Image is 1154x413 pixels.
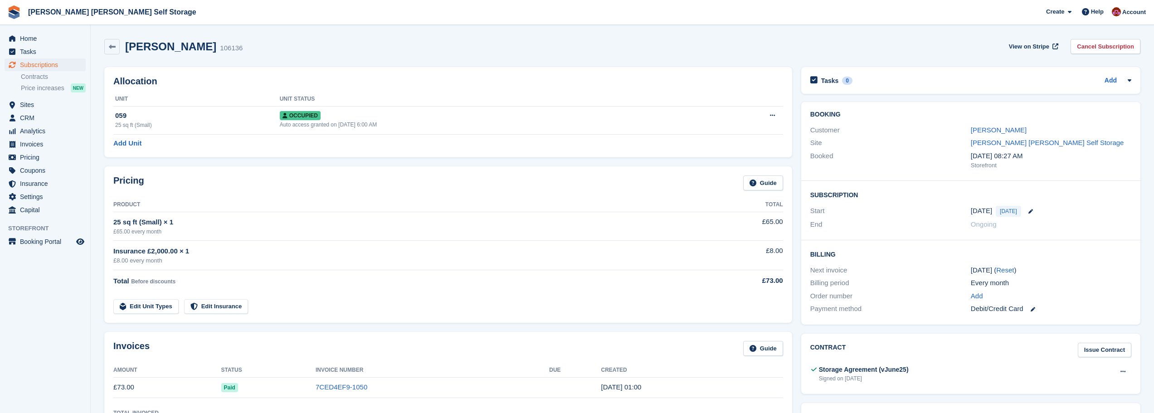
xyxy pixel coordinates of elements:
th: Amount [113,363,221,378]
th: Invoice Number [316,363,549,378]
th: Unit Status [280,92,701,107]
h2: Billing [810,249,1131,258]
th: Created [601,363,783,378]
a: menu [5,138,86,151]
span: Capital [20,204,74,216]
div: Booked [810,151,971,170]
div: Payment method [810,304,971,314]
h2: Pricing [113,175,144,190]
span: CRM [20,112,74,124]
h2: Contract [810,343,846,358]
a: Add [971,291,983,301]
div: 25 sq ft (Small) × 1 [113,217,693,228]
div: £65.00 every month [113,228,693,236]
div: 106136 [220,43,243,53]
span: Home [20,32,74,45]
div: Debit/Credit Card [971,304,1131,314]
span: Booking Portal [20,235,74,248]
span: Total [113,277,129,285]
span: Paid [221,383,238,392]
span: Account [1122,8,1146,17]
div: End [810,219,971,230]
a: menu [5,190,86,203]
th: Unit [113,92,280,107]
img: stora-icon-8386f47178a22dfd0bd8f6a31ec36ba5ce8667c1dd55bd0f319d3a0aa187defe.svg [7,5,21,19]
span: Before discounts [131,278,175,285]
a: Contracts [21,73,86,81]
h2: Subscription [810,190,1131,199]
div: Signed on [DATE] [819,374,909,383]
span: Help [1091,7,1104,16]
div: [DATE] ( ) [971,265,1131,276]
div: Storage Agreement (vJune25) [819,365,909,374]
div: Billing period [810,278,971,288]
td: £65.00 [693,212,783,240]
span: Ongoing [971,220,997,228]
div: Auto access granted on [DATE] 6:00 AM [280,121,701,129]
div: Storefront [971,161,1131,170]
div: Order number [810,291,971,301]
div: NEW [71,83,86,92]
div: [DATE] 08:27 AM [971,151,1131,161]
div: Start [810,206,971,217]
a: 7CED4EF9-1050 [316,383,367,391]
span: Create [1046,7,1064,16]
a: Guide [743,175,783,190]
span: Pricing [20,151,74,164]
h2: Allocation [113,76,783,87]
a: [PERSON_NAME] [971,126,1027,134]
span: [DATE] [996,206,1021,217]
span: Price increases [21,84,64,92]
h2: Tasks [821,77,839,85]
th: Total [693,198,783,212]
a: menu [5,112,86,124]
th: Product [113,198,693,212]
a: [PERSON_NAME] [PERSON_NAME] Self Storage [971,139,1124,146]
a: Edit Insurance [184,299,248,314]
a: Issue Contract [1078,343,1131,358]
div: Next invoice [810,265,971,276]
div: 059 [115,111,280,121]
a: Price increases NEW [21,83,86,93]
span: Coupons [20,164,74,177]
span: Invoices [20,138,74,151]
h2: Invoices [113,341,150,356]
div: Site [810,138,971,148]
a: menu [5,98,86,111]
time: 2025-09-29 00:00:58 UTC [601,383,642,391]
a: menu [5,125,86,137]
div: Customer [810,125,971,136]
div: £73.00 [693,276,783,286]
div: £8.00 every month [113,256,693,265]
th: Status [221,363,316,378]
div: Every month [971,278,1131,288]
span: Analytics [20,125,74,137]
span: Storefront [8,224,90,233]
img: Ben Spickernell [1112,7,1121,16]
a: [PERSON_NAME] [PERSON_NAME] Self Storage [24,5,200,19]
a: Edit Unit Types [113,299,179,314]
a: menu [5,151,86,164]
span: Settings [20,190,74,203]
a: menu [5,32,86,45]
td: £73.00 [113,377,221,398]
a: Add Unit [113,138,141,149]
span: Occupied [280,111,321,120]
h2: [PERSON_NAME] [125,40,216,53]
a: menu [5,235,86,248]
a: menu [5,58,86,71]
div: 0 [842,77,852,85]
a: menu [5,164,86,177]
div: Insurance £2,000.00 × 1 [113,246,693,257]
a: menu [5,177,86,190]
span: Insurance [20,177,74,190]
a: Reset [996,266,1014,274]
span: Subscriptions [20,58,74,71]
th: Due [549,363,601,378]
a: menu [5,45,86,58]
time: 2025-09-29 00:00:00 UTC [971,206,992,216]
a: menu [5,204,86,216]
div: 25 sq ft (Small) [115,121,280,129]
span: View on Stripe [1009,42,1049,51]
a: Guide [743,341,783,356]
